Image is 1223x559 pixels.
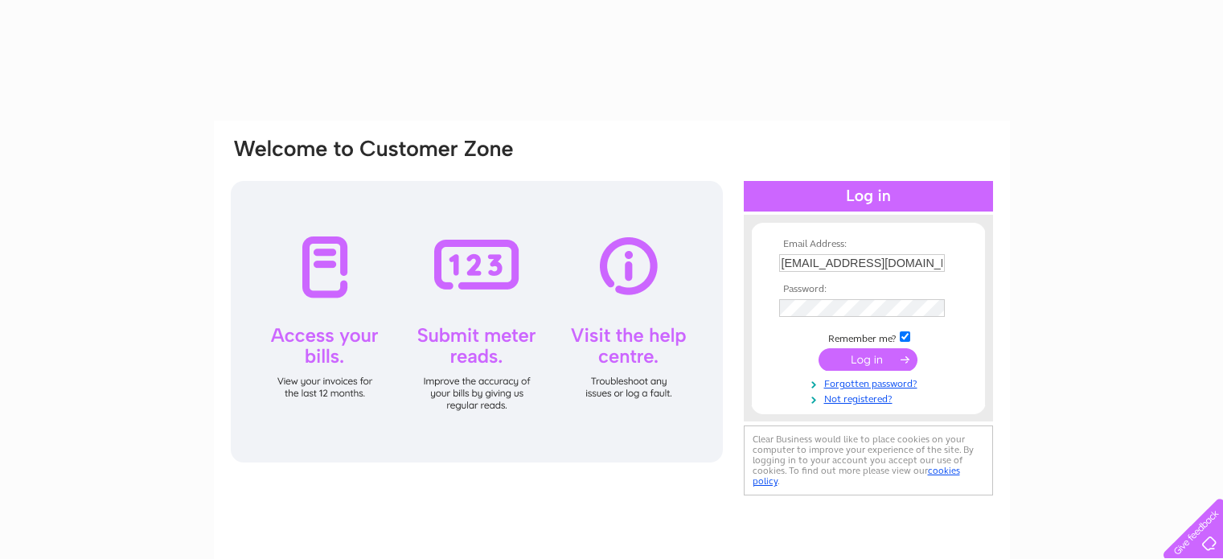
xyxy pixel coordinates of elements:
th: Email Address: [775,239,962,250]
a: Not registered? [779,390,962,405]
div: Clear Business would like to place cookies on your computer to improve your experience of the sit... [744,425,993,495]
a: Forgotten password? [779,375,962,390]
input: Submit [819,348,917,371]
th: Password: [775,284,962,295]
td: Remember me? [775,329,962,345]
a: cookies policy [753,465,960,487]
